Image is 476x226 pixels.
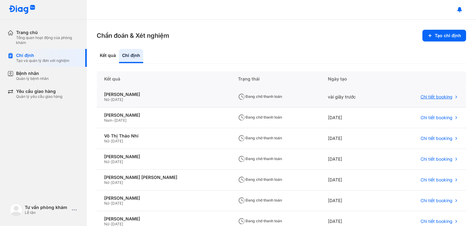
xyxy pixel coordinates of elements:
div: Trang chủ [16,30,79,35]
div: [DATE] [320,107,386,128]
div: [DATE] [320,170,386,190]
span: - [109,139,111,143]
div: Tổng quan hoạt động của phòng khám [16,35,79,45]
img: logo [10,204,22,216]
span: [DATE] [111,97,123,102]
span: [DATE] [111,201,123,206]
span: Đang chờ thanh toán [238,156,282,161]
div: Chỉ định [16,53,69,58]
span: Nữ [104,201,109,206]
span: Đang chờ thanh toán [238,115,282,120]
div: Kết quả [97,49,119,63]
span: Chi tiết booking [421,219,452,224]
span: Chi tiết booking [421,115,452,120]
div: Ngày tạo [320,71,386,87]
img: logo [9,5,35,15]
div: [PERSON_NAME] [104,154,223,159]
div: Tư vấn phòng khám [25,205,69,210]
span: Chi tiết booking [421,136,452,141]
div: Võ Thị Thảo Nhi [104,133,223,139]
div: [PERSON_NAME] [104,195,223,201]
span: [DATE] [114,118,126,123]
span: [DATE] [111,180,123,185]
span: Chi tiết booking [421,198,452,203]
div: [DATE] [320,128,386,149]
span: Nữ [104,180,109,185]
span: Chi tiết booking [421,177,452,183]
h3: Chẩn đoán & Xét nghiệm [97,31,169,40]
div: [DATE] [320,149,386,170]
span: - [109,201,111,206]
div: [PERSON_NAME] [PERSON_NAME] [104,175,223,180]
span: - [112,118,114,123]
div: Chỉ định [119,49,143,63]
span: Đang chờ thanh toán [238,219,282,223]
div: [PERSON_NAME] [104,92,223,97]
span: Nữ [104,139,109,143]
span: - [109,97,111,102]
div: Lễ tân [25,210,69,215]
span: [DATE] [111,159,123,164]
span: Đang chờ thanh toán [238,94,282,99]
div: Tạo và quản lý đơn xét nghiệm [16,58,69,63]
button: Tạo chỉ định [422,30,466,41]
div: [DATE] [320,190,386,211]
span: - [109,180,111,185]
div: [PERSON_NAME] [104,112,223,118]
span: Chi tiết booking [421,156,452,162]
div: Quản lý bệnh nhân [16,76,49,81]
span: Đang chờ thanh toán [238,198,282,202]
div: Yêu cầu giao hàng [16,89,62,94]
div: [PERSON_NAME] [104,216,223,222]
span: Nam [104,118,112,123]
span: [DATE] [111,139,123,143]
div: Bệnh nhân [16,71,49,76]
div: Trạng thái [231,71,320,87]
div: vài giây trước [320,87,386,107]
div: Quản lý yêu cầu giao hàng [16,94,62,99]
span: - [109,159,111,164]
span: Nữ [104,159,109,164]
span: Đang chờ thanh toán [238,136,282,140]
span: Đang chờ thanh toán [238,177,282,182]
span: Nữ [104,97,109,102]
span: Chi tiết booking [421,94,452,100]
div: Kết quả [97,71,231,87]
